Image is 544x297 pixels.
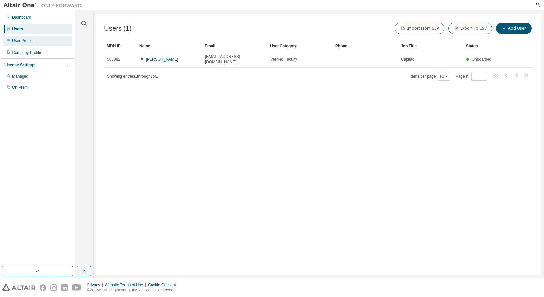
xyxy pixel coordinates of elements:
span: 563882 [107,57,120,62]
div: Status [466,41,494,51]
span: Page n. [456,72,487,81]
div: Users [12,26,23,32]
div: Phone [335,41,395,51]
button: 10 [440,74,448,79]
div: Dashboard [12,15,31,20]
img: facebook.svg [40,284,46,291]
div: License Settings [4,62,35,68]
img: Altair One [3,2,85,8]
span: [EMAIL_ADDRESS][DOMAIN_NAME] [205,54,264,65]
div: MDH ID [107,41,134,51]
div: Cookie Consent [148,282,180,288]
button: Add User [496,23,532,34]
button: Import From CSV [395,23,444,34]
div: On Prem [12,85,28,90]
span: Showing entries 1 through 1 of 1 [107,74,158,79]
div: User Profile [12,38,33,43]
span: Users (1) [104,25,132,32]
div: Website Terms of Use [105,282,148,288]
button: Export To CSV [448,23,492,34]
div: Company Profile [12,50,41,55]
div: Job Title [401,41,461,51]
div: User Category [270,41,330,51]
p: © 2025 Altair Engineering, Inc. All Rights Reserved. [87,288,180,293]
span: Verified Faculty [270,57,297,62]
div: Name [139,41,200,51]
span: Capitão [401,57,414,62]
div: Email [205,41,265,51]
img: instagram.svg [50,284,57,291]
div: Privacy [87,282,105,288]
img: altair_logo.svg [2,284,36,291]
img: linkedin.svg [61,284,68,291]
img: youtube.svg [72,284,81,291]
a: [PERSON_NAME] [146,57,178,62]
span: Onboarded [472,57,491,62]
span: Items per page [410,72,450,81]
div: Managed [12,74,28,79]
